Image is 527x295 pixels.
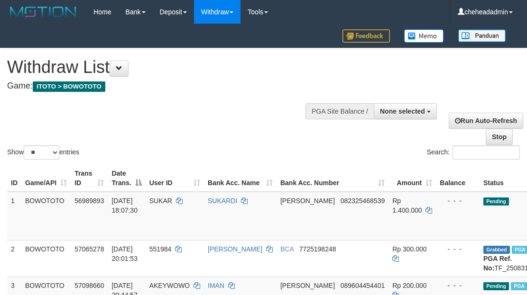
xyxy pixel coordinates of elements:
[486,129,513,145] a: Stop
[449,113,523,129] a: Run Auto-Refresh
[427,145,520,160] label: Search:
[440,196,476,206] div: - - -
[440,281,476,290] div: - - -
[71,165,108,192] th: Trans ID: activate to sort column ascending
[374,103,437,119] button: None selected
[280,197,335,205] span: [PERSON_NAME]
[7,5,79,19] img: MOTION_logo.png
[208,197,237,205] a: SUKARDI
[392,282,426,289] span: Rp 200.000
[458,29,506,42] img: panduan.png
[483,197,509,206] span: Pending
[149,245,172,253] span: 551984
[21,192,71,241] td: BOWOTOTO
[204,165,277,192] th: Bank Acc. Name: activate to sort column ascending
[280,282,335,289] span: [PERSON_NAME]
[305,103,374,119] div: PGA Site Balance /
[483,255,512,272] b: PGA Ref. No:
[7,165,21,192] th: ID
[24,145,59,160] select: Showentries
[108,165,145,192] th: Date Trans.: activate to sort column descending
[342,29,390,43] img: Feedback.jpg
[453,145,520,160] input: Search:
[21,240,71,277] td: BOWOTOTO
[7,240,21,277] td: 2
[436,165,480,192] th: Balance
[33,81,105,92] span: ITOTO > BOWOTOTO
[7,58,342,77] h1: Withdraw List
[299,245,336,253] span: Copy 7725198248 to clipboard
[392,245,426,253] span: Rp 300.000
[341,282,385,289] span: Copy 089604454401 to clipboard
[74,197,104,205] span: 56989893
[380,107,425,115] span: None selected
[483,282,509,290] span: Pending
[392,197,422,214] span: Rp 1.400.000
[74,282,104,289] span: 57098660
[146,165,204,192] th: User ID: activate to sort column ascending
[208,245,262,253] a: [PERSON_NAME]
[341,197,385,205] span: Copy 082325468539 to clipboard
[149,197,172,205] span: SUKAR
[440,244,476,254] div: - - -
[388,165,436,192] th: Amount: activate to sort column ascending
[483,246,510,254] span: Grabbed
[277,165,388,192] th: Bank Acc. Number: activate to sort column ascending
[7,145,79,160] label: Show entries
[7,192,21,241] td: 1
[111,197,138,214] span: [DATE] 18:07:30
[280,245,294,253] span: BCA
[111,245,138,262] span: [DATE] 20:01:53
[7,81,342,91] h4: Game:
[74,245,104,253] span: 57065278
[21,165,71,192] th: Game/API: activate to sort column ascending
[404,29,444,43] img: Button%20Memo.svg
[208,282,224,289] a: IMAN
[149,282,190,289] span: AKEYWOWO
